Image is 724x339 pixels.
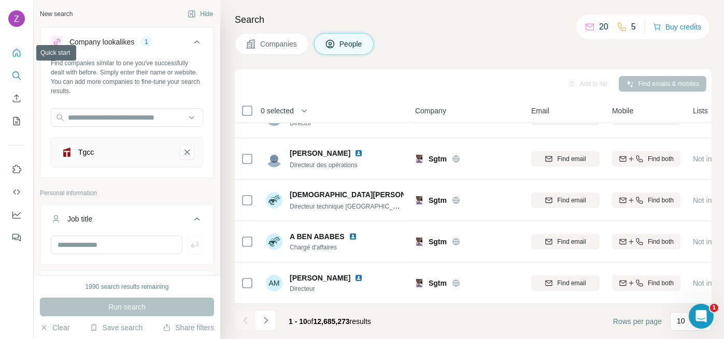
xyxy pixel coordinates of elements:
[290,202,439,210] span: Directeur technique [GEOGRAPHIC_DATA] Atlantique
[78,147,94,157] div: Tgcc
[40,9,73,19] div: New search
[677,316,685,326] p: 10
[289,317,307,326] span: 1 - 10
[415,106,446,116] span: Company
[60,145,74,159] img: Tgcc-logo
[557,278,586,288] span: Find email
[531,193,600,208] button: Find email
[8,228,25,247] button: Feedback
[67,214,92,224] div: Job title
[307,317,314,326] span: of
[40,30,214,58] button: Company lookalikes1
[8,183,25,201] button: Use Surfe API
[415,196,423,204] img: Logo of Sgtm
[40,207,214,235] button: Job title
[429,237,447,247] span: Sgtm
[339,39,363,49] span: People
[612,151,680,167] button: Find both
[140,37,152,47] div: 1
[86,282,169,291] div: 1990 search results remaining
[354,274,363,282] img: LinkedIn logo
[531,234,600,249] button: Find email
[8,160,25,179] button: Use Surfe on LinkedIn
[612,106,633,116] span: Mobile
[290,189,434,200] span: [DEMOGRAPHIC_DATA][PERSON_NAME]
[612,193,680,208] button: Find both
[180,145,194,159] button: Tgcc-remove-button
[693,106,708,116] span: Lists
[612,275,680,291] button: Find both
[290,273,350,283] span: [PERSON_NAME]
[40,188,214,198] p: Personal information
[653,20,701,34] button: Buy credits
[40,273,214,298] button: Seniority
[648,237,674,246] span: Find both
[266,192,282,209] img: Avatar
[266,233,282,250] img: Avatar
[415,155,423,163] img: Logo of Sgtm
[290,148,350,158] span: [PERSON_NAME]
[648,154,674,164] span: Find both
[557,237,586,246] span: Find email
[689,304,714,329] iframe: Intercom live chat
[290,284,375,293] span: Directeur
[349,232,357,241] img: LinkedIn logo
[289,317,371,326] span: results
[260,39,298,49] span: Companies
[8,89,25,108] button: Enrich CSV
[613,316,662,327] span: Rows per page
[8,66,25,85] button: Search
[90,322,143,333] button: Save search
[612,234,680,249] button: Find both
[710,304,718,312] span: 1
[261,106,294,116] span: 0 selected
[429,278,447,288] span: Sgtm
[631,21,636,33] p: 5
[429,154,447,164] span: Sgtm
[415,279,423,287] img: Logo of Sgtm
[429,195,447,205] span: Sgtm
[415,238,423,246] img: Logo of Sgtm
[8,43,25,62] button: Quick start
[163,322,214,333] button: Share filters
[180,6,220,22] button: Hide
[51,58,203,96] div: Find companies similar to one you've successfully dealt with before. Simply enter their name or w...
[354,149,363,157] img: LinkedIn logo
[648,278,674,288] span: Find both
[8,205,25,224] button: Dashboard
[8,112,25,130] button: My lists
[290,231,345,242] span: A BEN ABABES
[648,196,674,205] span: Find both
[290,161,358,169] span: Directeur des opérations
[557,196,586,205] span: Find email
[557,154,586,164] span: Find email
[290,243,370,252] span: Chargé d'affaires
[314,317,350,326] span: 12,685,273
[40,322,69,333] button: Clear
[531,151,600,167] button: Find email
[266,151,282,167] img: Avatar
[531,106,549,116] span: Email
[8,10,25,27] img: Avatar
[266,275,282,291] div: AM
[235,12,712,27] h4: Search
[599,21,608,33] p: 20
[69,37,134,47] div: Company lookalikes
[255,310,276,331] button: Navigate to next page
[531,275,600,291] button: Find email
